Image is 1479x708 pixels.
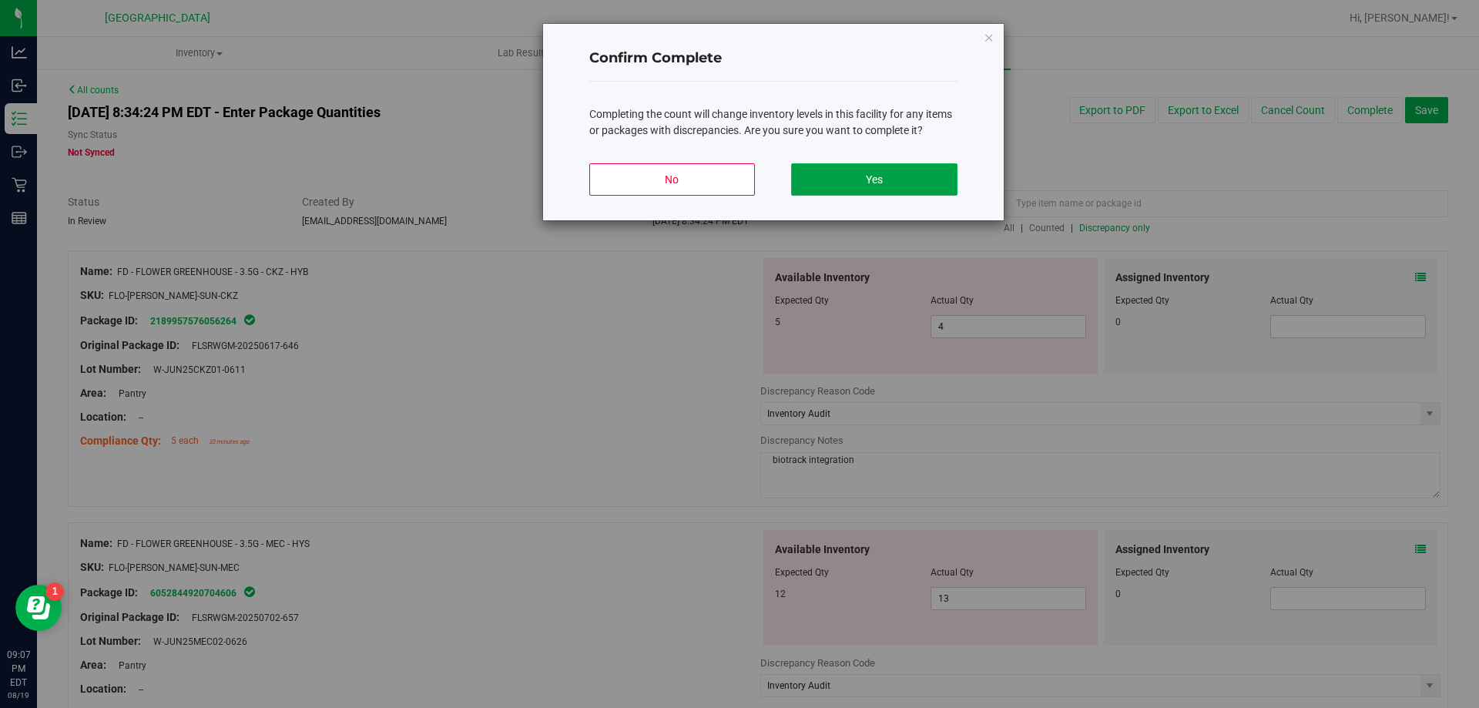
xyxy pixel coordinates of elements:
button: Yes [791,163,957,196]
iframe: Resource center unread badge [45,582,64,601]
h4: Confirm Complete [589,49,957,69]
span: Completing the count will change inventory levels in this facility for any items or packages with... [589,108,952,136]
iframe: Resource center [15,585,62,631]
button: No [589,163,755,196]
